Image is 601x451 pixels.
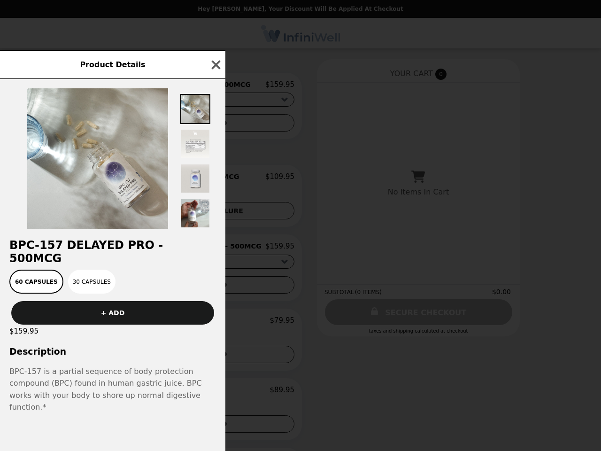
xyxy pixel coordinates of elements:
[9,365,216,413] span: BPC-157 is a partial sequence of body protection compound (BPC) found in human gastric juice. BPC...
[9,270,63,294] button: 60 Capsules
[68,270,116,294] button: 30 Capsules
[27,88,168,229] img: 60 Capsules
[180,129,210,159] img: Thumbnail 2
[80,60,145,69] span: Product Details
[180,163,210,194] img: Thumbnail 3
[180,94,210,124] img: Thumbnail 1
[11,301,214,325] button: + ADD
[180,198,210,228] img: Thumbnail 4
